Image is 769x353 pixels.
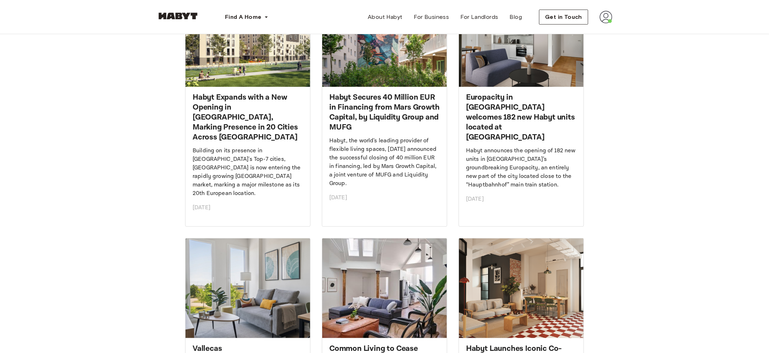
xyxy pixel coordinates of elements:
a: About Habyt [362,10,408,24]
h2: Habyt Secures 40 Million EUR in Financing from Mars Growth Capital, by Liquidity Group and MUFG [329,93,440,132]
img: Habyt [157,12,199,20]
button: Find A Home [219,10,274,24]
p: [DATE] [329,194,440,202]
a: For Landlords [455,10,504,24]
span: Find A Home [225,13,261,21]
a: Blog [504,10,528,24]
a: For Business [408,10,455,24]
button: Get in Touch [539,10,588,25]
img: avatar [600,11,612,23]
span: About Habyt [368,13,402,21]
h2: Europacity in [GEOGRAPHIC_DATA] welcomes 182 new Habyt units located at [GEOGRAPHIC_DATA] [466,93,576,142]
p: [DATE] [193,204,303,212]
p: Habyt announces the opening of 182 new units in [GEOGRAPHIC_DATA]’s groundbreaking Europacity, an... [466,147,576,189]
span: For Landlords [460,13,498,21]
p: Building on its presence in [GEOGRAPHIC_DATA]'s Top-7 cities, [GEOGRAPHIC_DATA] is now entering t... [193,147,303,198]
p: Habyt, the world's leading provider of flexible living spaces, [DATE] announced the successful cl... [329,137,440,188]
span: Get in Touch [545,13,582,21]
span: For Business [414,13,449,21]
p: [DATE] [466,195,576,204]
h2: Habyt Expands with a New Opening in [GEOGRAPHIC_DATA], Marking Presence in 20 Cities Across [GEOG... [193,93,303,142]
span: Blog [510,13,522,21]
